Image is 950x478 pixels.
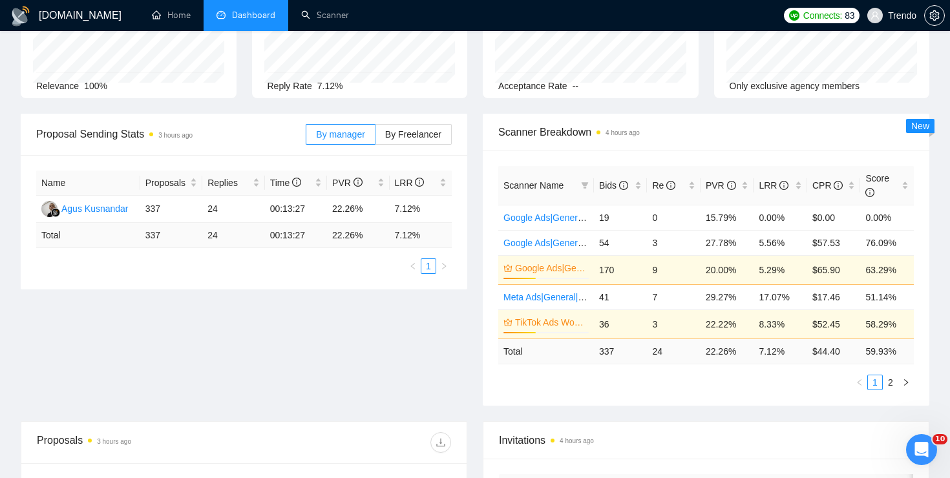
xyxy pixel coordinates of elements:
[36,81,79,91] span: Relevance
[856,379,863,386] span: left
[906,434,937,465] iframe: Intercom live chat
[594,309,648,338] td: 36
[865,188,874,197] span: info-circle
[860,309,914,338] td: 58.29%
[421,258,436,274] li: 1
[36,171,140,196] th: Name
[599,180,628,191] span: Bids
[701,230,754,255] td: 27.78%
[503,180,564,191] span: Scanner Name
[789,10,799,21] img: upwork-logo.png
[51,208,60,217] img: gigradar-bm.png
[754,338,807,364] td: 7.12 %
[754,255,807,284] td: 5.29%
[140,196,202,223] td: 337
[515,261,586,275] a: Google Ads|General|[GEOGRAPHIC_DATA]+[GEOGRAPHIC_DATA]|
[578,176,591,195] span: filter
[807,284,861,309] td: $17.46
[852,375,867,390] li: Previous Page
[158,132,193,139] time: 3 hours ago
[933,434,947,444] span: 10
[754,309,807,338] td: 8.33%
[140,171,202,196] th: Proposals
[421,259,436,273] a: 1
[332,178,363,188] span: PVR
[754,230,807,255] td: 5.56%
[415,178,424,187] span: info-circle
[898,375,914,390] button: right
[871,11,880,20] span: user
[515,315,586,329] a: TikTok Ads World 1
[97,438,131,445] time: 3 hours ago
[924,10,945,21] a: setting
[845,8,854,23] span: 83
[436,258,452,274] button: right
[911,121,929,131] span: New
[594,255,648,284] td: 170
[867,375,883,390] li: 1
[41,201,58,217] img: AK
[594,338,648,364] td: 337
[395,178,425,188] span: LRR
[754,205,807,230] td: 0.00%
[701,255,754,284] td: 20.00%
[701,284,754,309] td: 29.27%
[270,178,301,188] span: Time
[925,10,944,21] span: setting
[430,432,451,453] button: download
[405,258,421,274] button: left
[860,205,914,230] td: 0.00%
[860,230,914,255] td: 76.09%
[701,338,754,364] td: 22.26 %
[503,238,701,248] a: Google Ads|General|EU+[GEOGRAPHIC_DATA]|
[865,173,889,198] span: Score
[606,129,640,136] time: 4 hours ago
[145,176,187,190] span: Proposals
[140,223,202,248] td: 337
[807,338,861,364] td: $ 44.40
[327,196,389,223] td: 22.26%
[498,338,594,364] td: Total
[316,129,364,140] span: By manager
[730,81,860,91] span: Only exclusive agency members
[652,180,675,191] span: Re
[834,181,843,190] span: info-circle
[647,205,701,230] td: 0
[37,432,244,453] div: Proposals
[385,129,441,140] span: By Freelancer
[503,292,692,302] a: Meta Ads|General|EU+[GEOGRAPHIC_DATA]|
[232,10,275,21] span: Dashboard
[807,255,861,284] td: $65.90
[41,203,129,213] a: AKAgus Kusnandar
[807,230,861,255] td: $57.53
[754,284,807,309] td: 17.07%
[390,223,452,248] td: 7.12 %
[503,213,684,223] a: Google Ads|General|[GEOGRAPHIC_DATA]|
[265,223,327,248] td: 00:13:27
[292,178,301,187] span: info-circle
[202,196,264,223] td: 24
[405,258,421,274] li: Previous Page
[594,230,648,255] td: 54
[573,81,578,91] span: --
[619,181,628,190] span: info-circle
[498,124,914,140] span: Scanner Breakdown
[301,10,349,21] a: searchScanner
[202,171,264,196] th: Replies
[898,375,914,390] li: Next Page
[152,10,191,21] a: homeHome
[594,205,648,230] td: 19
[216,10,226,19] span: dashboard
[503,318,512,327] span: crown
[701,309,754,338] td: 22.22%
[812,180,843,191] span: CPR
[852,375,867,390] button: left
[440,262,448,270] span: right
[409,262,417,270] span: left
[701,205,754,230] td: 15.79%
[807,309,861,338] td: $52.45
[647,284,701,309] td: 7
[883,375,898,390] a: 2
[268,81,312,91] span: Reply Rate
